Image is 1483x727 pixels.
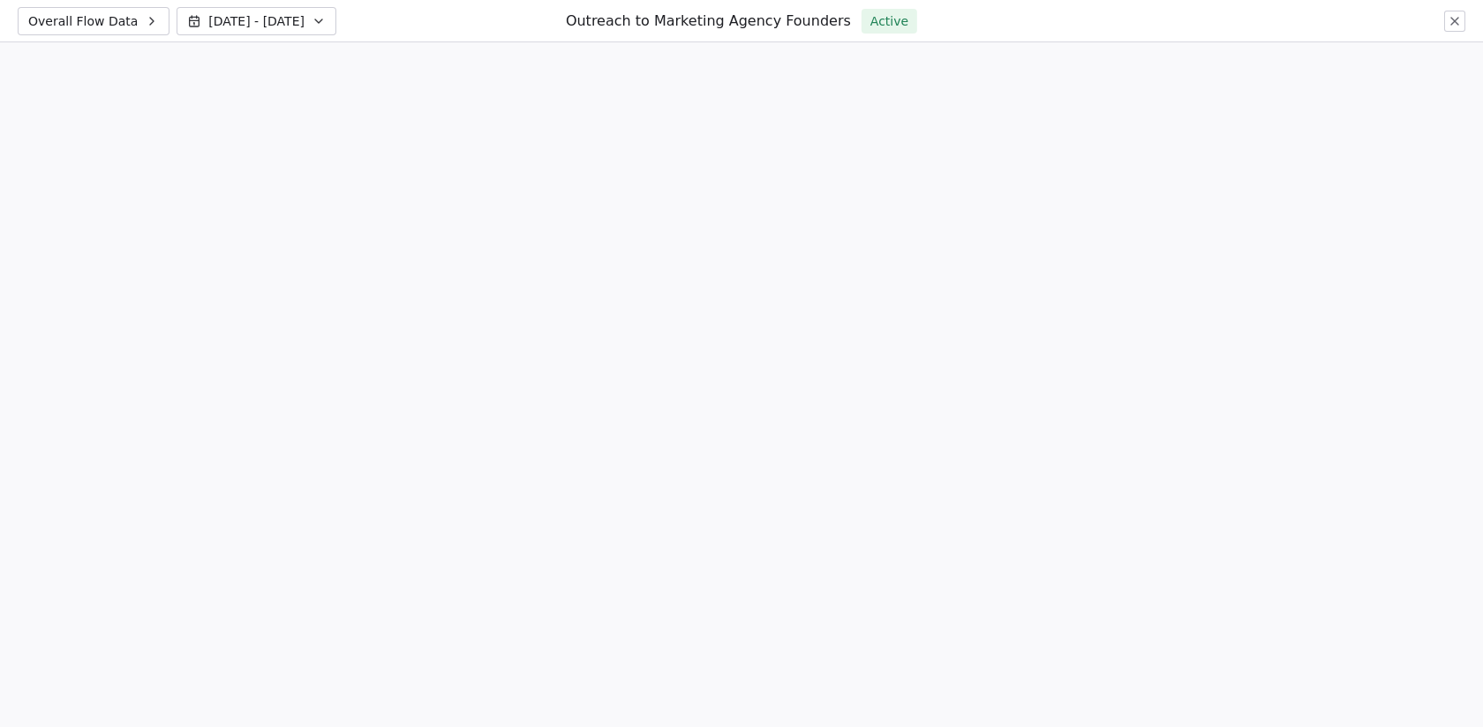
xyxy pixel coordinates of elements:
[566,11,851,31] h1: Outreach to Marketing Agency Founders
[18,7,169,35] button: Overall Flow Data
[28,12,138,30] span: Overall Flow Data
[208,12,305,30] span: [DATE] - [DATE]
[870,12,908,30] span: Active
[177,7,336,35] button: [DATE] - [DATE]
